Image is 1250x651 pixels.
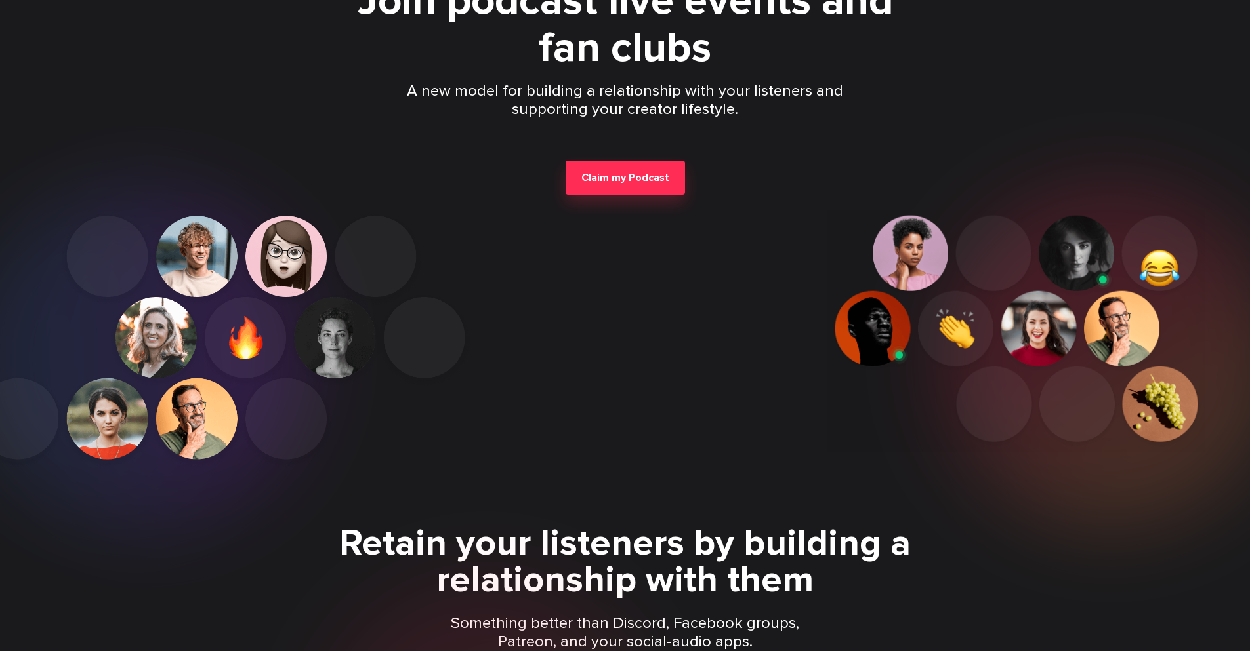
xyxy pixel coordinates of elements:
p: Something better than Discord, Facebook groups, Patreon, and your social-audio apps. [436,614,814,651]
h2: Retain your listeners by building a relationship with them [289,525,961,599]
p: A new model for building a relationship with your listeners and supporting your creator lifestyle. [405,82,846,119]
img: Users Icons [827,210,1205,452]
button: Claim my Podcast [566,161,685,195]
span: Claim my Podcast [581,171,669,184]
